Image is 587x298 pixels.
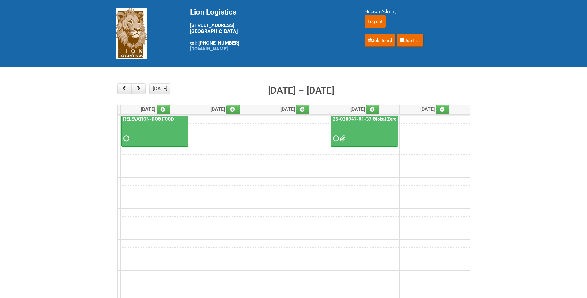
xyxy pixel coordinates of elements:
[331,116,398,147] a: 25-038947-01-37 Global Zero Sugar Tea Test
[365,8,472,15] div: Hi Lion Admin,
[365,34,395,47] a: Job Board
[210,106,240,112] span: [DATE]
[420,106,450,112] span: [DATE]
[121,116,188,147] a: RELEVATION-DOG FOOD
[280,106,310,112] span: [DATE]
[157,105,170,114] a: Add an event
[122,116,175,122] a: RELEVATION-DOG FOOD
[149,83,170,94] button: [DATE]
[226,105,240,114] a: Add an event
[397,34,423,47] a: Job List
[141,106,170,112] span: [DATE]
[340,136,344,141] span: 25-038947-01-37 Global Zero Sugar Tea Test - JNF.DOC 25-038947-01-37 Global Zero Suger Tea Test -...
[436,105,450,114] a: Add an event
[116,8,147,59] img: Lion Logistics
[116,30,147,36] a: Lion Logistics
[365,15,386,28] input: Log out
[190,46,228,52] a: [DOMAIN_NAME]
[123,136,128,141] span: Requested
[296,105,310,114] a: Add an event
[331,116,430,122] a: 25-038947-01-37 Global Zero Sugar Tea Test
[366,105,380,114] a: Add an event
[190,8,236,16] span: Lion Logistics
[333,136,337,141] span: Requested
[268,83,334,98] h2: [DATE] – [DATE]
[350,106,380,112] span: [DATE]
[190,8,349,52] div: [STREET_ADDRESS] [GEOGRAPHIC_DATA] tel: [PHONE_NUMBER]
